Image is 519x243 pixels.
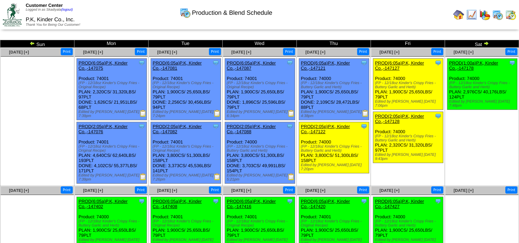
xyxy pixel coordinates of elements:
[286,59,293,66] img: Tooltip
[83,188,103,193] a: [DATE] [+]
[83,50,103,55] a: [DATE] [+]
[301,144,369,153] div: (FP - 12/18oz Kinder's Crispy Fries - Buttery Garlic and Herb)
[153,173,221,182] div: Edited by [PERSON_NAME] [DATE] 7:26pm
[79,124,128,134] a: PROD(2:05p)P.K, Kinder Co.,-147076
[153,60,202,71] a: PROD(6:05a)P.K, Kinder Co.,-147081
[9,188,29,193] a: [DATE] [+]
[135,48,147,55] button: Print
[379,50,399,55] span: [DATE] [+]
[231,50,251,55] a: [DATE] [+]
[299,122,369,173] div: Product: 74000 PLAN: 3,800CS / 51,300LBS / 158PLT
[373,112,443,163] div: Product: 74000 PLAN: 2,320CS / 31,320LBS / 97PLT
[151,59,221,120] div: Product: 74001 PLAN: 1,900CS / 25,650LBS / 79PLT DONE: 2,256CS / 30,456LBS / 94PLT
[435,198,441,205] img: Tooltip
[140,110,146,117] img: Production Report
[283,186,295,194] button: Print
[361,123,367,130] img: Tooltip
[79,144,146,153] div: (FP - 12/18oz Kinder's Crispy Fries - Original Recipe)
[466,9,477,20] img: line_graph.gif
[138,123,145,130] img: Tooltip
[453,188,473,193] span: [DATE] [+]
[357,48,369,55] button: Print
[79,60,128,71] a: PROD(6:05a)P.K, Kinder Co.,-147075
[227,124,276,134] a: PROD(2:05p)P.K, Kinder Co.,-147088
[362,110,369,117] img: Production Report
[212,59,219,66] img: Tooltip
[305,188,325,193] a: [DATE] [+]
[26,8,73,12] span: Logged in as Skadiyala
[157,50,177,55] span: [DATE] [+]
[483,40,489,46] img: arrowright.gif
[227,81,295,89] div: (FP - 12/18oz Kinder's Crispy Fries - Original Recipe)
[227,110,295,118] div: Edited by [PERSON_NAME] [DATE] 6:34pm
[26,3,63,8] span: Customer Center
[225,122,295,184] div: Product: 74000 PLAN: 3,800CS / 51,300LBS / 158PLT DONE: 3,703CS / 49,991LBS / 154PLT
[288,110,295,117] img: Production Report
[509,59,516,66] img: Tooltip
[479,9,490,20] img: graph.gif
[286,123,293,130] img: Tooltip
[375,114,424,124] a: PROD(2:05p)P.K, Kinder Co.,-147128
[153,199,202,209] a: PROD(6:05a)P.K, Kinder Co.,-147408
[149,40,223,48] td: Tue
[286,198,293,205] img: Tooltip
[301,199,350,209] a: PROD(6:05a)P.K, Kinder Co.,-147420
[375,60,424,71] a: PROD(6:05a)P.K, Kinder Co.,-147127
[153,110,221,118] div: Edited by [PERSON_NAME] [DATE] 7:24pm
[431,186,443,194] button: Print
[9,50,29,55] a: [DATE] [+]
[373,59,443,110] div: Product: 74000 PLAN: 1,900CS / 25,650LBS / 79PLT
[301,163,369,171] div: Edited by [PERSON_NAME] [DATE] 7:20pm
[140,173,146,180] img: Production Report
[288,173,295,180] img: Production Report
[375,199,424,209] a: PROD(6:05a)P.K, Kinder Co.,-147427
[375,134,443,142] div: (FP - 12/18oz Kinder's Crispy Fries - Buttery Garlic and Herb)
[192,9,272,16] span: Production & Blend Schedule
[26,23,80,27] span: Thank You for Being Our Customer!
[212,198,219,205] img: Tooltip
[301,110,369,118] div: Edited by [PERSON_NAME] [DATE] 4:38pm
[453,9,464,20] img: home.gif
[79,219,146,228] div: (FP - 12/18oz Kinder's Crispy Fries - Buttery Garlic and Herb)
[361,198,367,205] img: Tooltip
[212,123,219,130] img: Tooltip
[435,113,441,119] img: Tooltip
[357,186,369,194] button: Print
[301,219,369,228] div: (FP - 12/18oz Kinder's Crispy Fries - Original Recipe)
[138,198,145,205] img: Tooltip
[453,50,473,55] a: [DATE] [+]
[371,40,445,48] td: Fri
[153,81,221,89] div: (FP - 12/18oz Kinder's Crispy Fries - Original Recipe)
[214,110,221,117] img: Production Report
[283,48,295,55] button: Print
[227,199,276,209] a: PROD(6:05a)P.K, Kinder Co.,-147416
[505,48,517,55] button: Print
[223,40,297,48] td: Wed
[231,188,251,193] a: [DATE] [+]
[305,50,325,55] a: [DATE] [+]
[209,48,221,55] button: Print
[30,40,35,46] img: arrowleft.gif
[435,59,441,66] img: Tooltip
[301,60,350,71] a: PROD(6:05a)P.K, Kinder Co.,-147121
[445,40,519,48] td: Sat
[61,186,73,194] button: Print
[505,186,517,194] button: Print
[79,81,146,89] div: (FP - 12/18oz Kinder's Crispy Fries - Original Recipe)
[26,17,75,23] span: P.K, Kinder Co., Inc.
[153,124,202,134] a: PROD(2:05p)P.K, Kinder Co.,-147082
[379,188,399,193] a: [DATE] [+]
[449,81,517,89] div: (FP - 12/18oz Kinder's Crispy Fries - Buttery Garlic and Herb)
[375,81,443,89] div: (FP - 12/18oz Kinder's Crispy Fries - Buttery Garlic and Herb)
[3,3,22,26] img: ZoRoCo_Logo(Green%26Foil)%20jpg.webp
[227,60,276,71] a: PROD(6:05a)P.K, Kinder Co.,-147087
